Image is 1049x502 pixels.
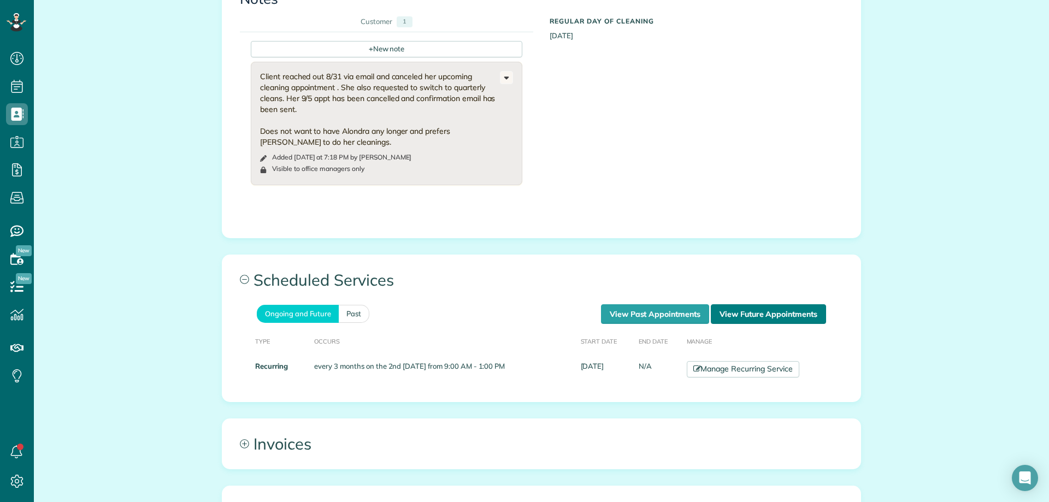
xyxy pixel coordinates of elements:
a: View Past Appointments [601,304,709,324]
div: [DATE] [541,12,851,40]
strong: Recurring [255,362,288,370]
td: every 3 months on the 2nd [DATE] from 9:00 AM - 1:00 PM [310,357,576,382]
a: Invoices [222,419,861,468]
td: [DATE] [576,357,634,382]
th: Type [239,324,310,357]
th: Manage [682,324,844,357]
h5: Regular day of cleaning [550,17,843,25]
th: End Date [634,324,682,357]
a: Scheduled Services [222,255,861,304]
div: Visible to office managers only [272,164,364,173]
a: Past [339,305,369,323]
a: Ongoing and Future [257,305,339,323]
div: Customer [361,16,392,27]
td: N/A [634,357,682,382]
span: New [16,273,32,284]
span: New [16,245,32,256]
span: + [369,44,373,54]
th: Occurs [310,324,576,357]
th: Start Date [576,324,634,357]
div: Client reached out 8/31 via email and canceled her upcoming cleaning appointment . She also reque... [260,71,500,147]
a: Manage Recurring Service [687,361,799,377]
div: New note [251,41,522,57]
a: View Future Appointments [711,304,826,324]
div: 1 [397,16,412,27]
time: Added [DATE] at 7:18 PM by [PERSON_NAME] [272,153,411,161]
div: Open Intercom Messenger [1012,465,1038,491]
